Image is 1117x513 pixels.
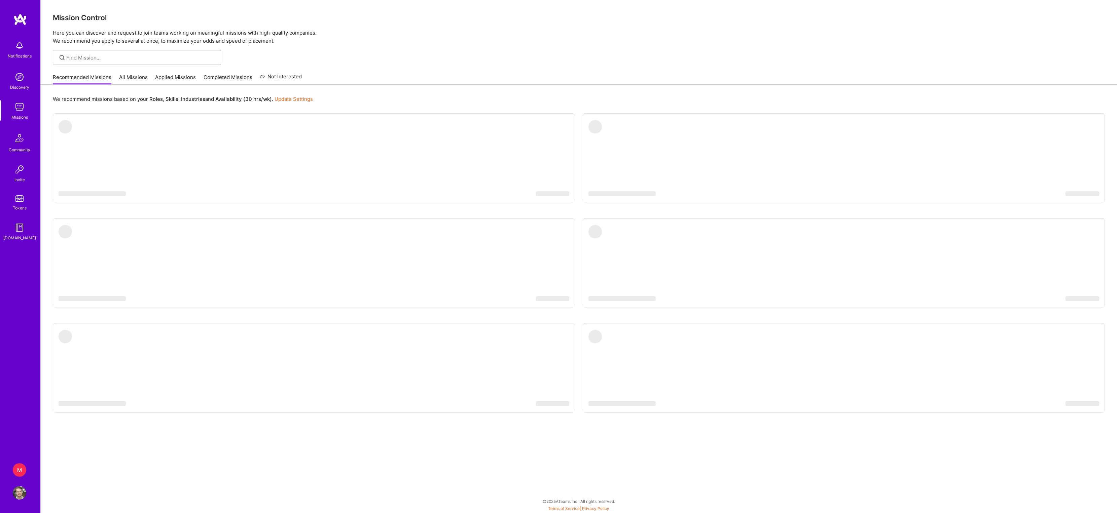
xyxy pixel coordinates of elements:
span: | [548,506,609,511]
div: Invite [14,176,25,183]
a: All Missions [119,74,148,85]
b: Roles [149,96,163,102]
a: Privacy Policy [582,506,609,511]
img: guide book [13,221,26,234]
img: tokens [15,195,24,202]
img: bell [13,39,26,52]
b: Availability (30 hrs/wk) [215,96,272,102]
input: Find Mission... [66,54,216,61]
img: teamwork [13,100,26,114]
a: User Avatar [11,486,28,500]
a: Terms of Service [548,506,580,511]
div: © 2025 ATeams Inc., All rights reserved. [40,493,1117,510]
div: Tokens [13,204,27,211]
img: logo [13,13,27,26]
a: Applied Missions [155,74,196,85]
a: Recommended Missions [53,74,111,85]
img: Invite [13,163,26,176]
a: Completed Missions [204,74,252,85]
div: Notifications [8,52,32,60]
div: [DOMAIN_NAME] [3,234,36,241]
div: Missions [11,114,28,121]
b: Skills [166,96,178,102]
div: Community [9,146,30,153]
a: M [11,463,28,477]
i: icon SearchGrey [58,54,66,62]
h3: Mission Control [53,13,1105,22]
a: Not Interested [260,73,302,85]
a: Update Settings [275,96,313,102]
img: Community [11,130,28,146]
p: Here you can discover and request to join teams working on meaningful missions with high-quality ... [53,29,1105,45]
img: discovery [13,70,26,84]
p: We recommend missions based on your , , and . [53,95,313,103]
div: Discovery [10,84,29,91]
b: Industries [181,96,205,102]
div: M [13,463,26,477]
img: User Avatar [13,486,26,500]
